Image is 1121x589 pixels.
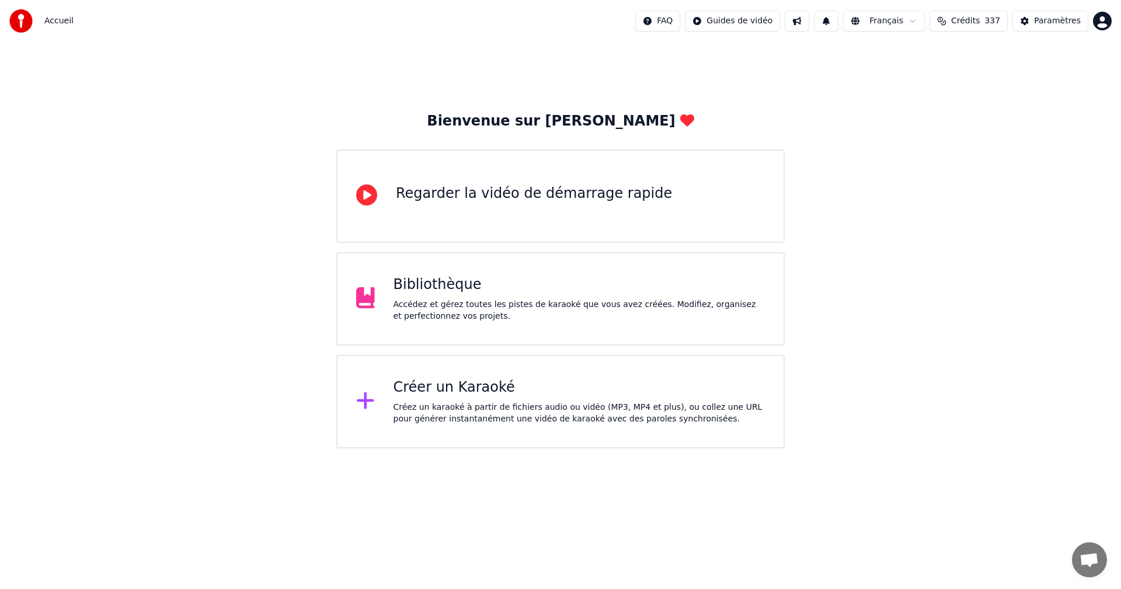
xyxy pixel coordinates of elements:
div: Bienvenue sur [PERSON_NAME] [427,112,694,131]
span: Accueil [44,15,74,27]
div: Paramètres [1034,15,1081,27]
button: Paramètres [1012,11,1088,32]
span: Crédits [951,15,980,27]
div: Bibliothèque [394,276,765,294]
div: Créez un karaoké à partir de fichiers audio ou vidéo (MP3, MP4 et plus), ou collez une URL pour g... [394,402,765,425]
div: Accédez et gérez toutes les pistes de karaoké que vous avez créées. Modifiez, organisez et perfec... [394,299,765,322]
a: Ouvrir le chat [1072,542,1107,577]
button: Guides de vidéo [685,11,780,32]
div: Créer un Karaoké [394,378,765,397]
img: youka [9,9,33,33]
div: Regarder la vidéo de démarrage rapide [396,184,672,203]
button: Crédits337 [929,11,1008,32]
nav: breadcrumb [44,15,74,27]
span: 337 [984,15,1000,27]
button: FAQ [635,11,680,32]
